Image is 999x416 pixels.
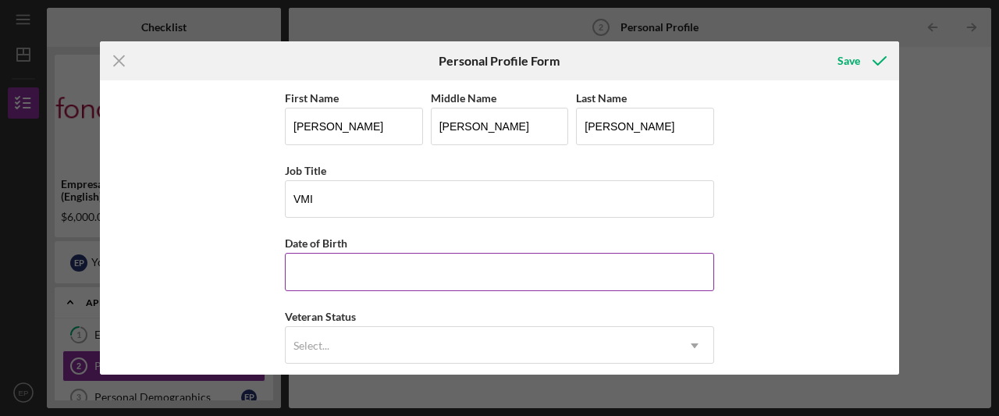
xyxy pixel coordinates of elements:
label: Middle Name [431,91,496,105]
label: First Name [285,91,339,105]
div: Select... [293,340,329,352]
label: Date of Birth [285,236,347,250]
label: Job Title [285,164,326,177]
div: Save [837,45,860,76]
button: Save [822,45,899,76]
label: Last Name [576,91,627,105]
h6: Personal Profile Form [439,54,560,68]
